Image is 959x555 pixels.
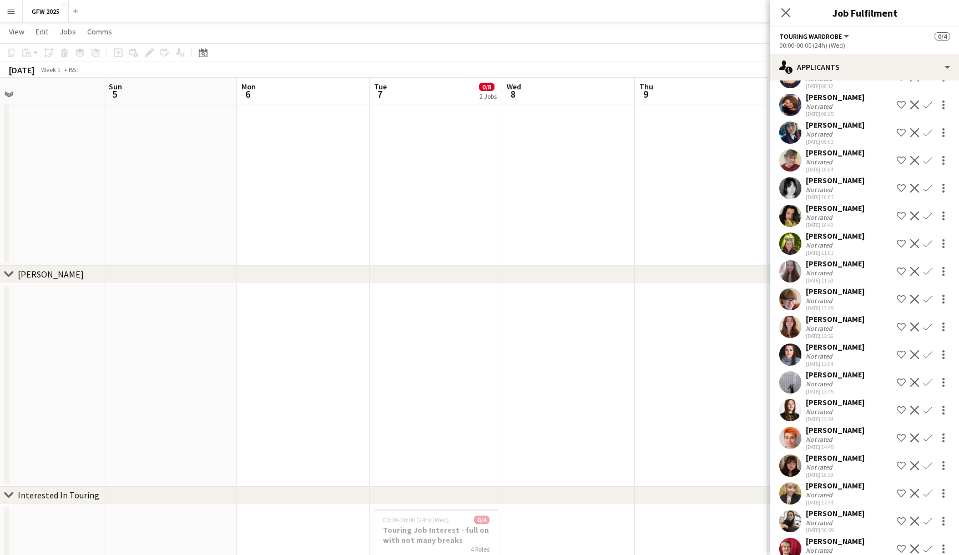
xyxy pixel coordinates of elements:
[806,324,835,332] div: Not rated
[806,342,865,352] div: [PERSON_NAME]
[806,471,865,478] div: [DATE] 16:39
[806,314,865,324] div: [PERSON_NAME]
[806,221,865,229] div: [DATE] 10:40
[806,425,865,435] div: [PERSON_NAME]
[474,516,489,524] span: 0/4
[806,269,835,277] div: Not rated
[806,286,865,296] div: [PERSON_NAME]
[806,443,865,451] div: [DATE] 14:45
[806,360,865,367] div: [DATE] 13:04
[806,407,835,416] div: Not rated
[9,27,24,37] span: View
[806,92,865,102] div: [PERSON_NAME]
[806,130,835,138] div: Not rated
[806,352,835,360] div: Not rated
[806,83,865,90] div: [DATE] 08:12
[806,332,865,340] div: [DATE] 12:56
[806,148,865,158] div: [PERSON_NAME]
[806,397,865,407] div: [PERSON_NAME]
[37,65,64,74] span: Week 1
[806,536,865,546] div: [PERSON_NAME]
[806,175,865,185] div: [PERSON_NAME]
[59,27,76,37] span: Jobs
[9,64,34,75] div: [DATE]
[779,41,950,49] div: 00:00-00:00 (24h) (Wed)
[806,102,835,110] div: Not rated
[36,27,48,37] span: Edit
[806,370,865,380] div: [PERSON_NAME]
[770,6,959,20] h3: Job Fulfilment
[240,88,256,100] span: 6
[806,194,865,201] div: [DATE] 10:07
[55,24,80,39] a: Jobs
[383,516,449,524] span: 00:00-00:00 (24h) (Wed)
[806,259,865,269] div: [PERSON_NAME]
[806,518,835,527] div: Not rated
[479,92,497,100] div: 2 Jobs
[374,525,498,545] h3: Touring Job Interest - full on with not many breaks
[471,545,489,553] span: 4 Roles
[806,166,865,173] div: [DATE] 10:04
[109,82,122,92] span: Sun
[806,138,865,145] div: [DATE] 09:02
[806,241,835,249] div: Not rated
[505,88,521,100] span: 8
[638,88,653,100] span: 9
[806,546,835,554] div: Not rated
[374,82,387,92] span: Tue
[806,453,865,463] div: [PERSON_NAME]
[935,32,950,41] span: 0/4
[69,65,80,74] div: BST
[806,416,865,423] div: [DATE] 13:54
[23,1,69,22] button: GFW 2025
[479,83,494,91] span: 0/8
[107,88,122,100] span: 5
[806,527,865,534] div: [DATE] 20:55
[18,269,84,280] div: [PERSON_NAME]
[241,82,256,92] span: Mon
[806,231,865,241] div: [PERSON_NAME]
[806,463,835,471] div: Not rated
[806,203,865,213] div: [PERSON_NAME]
[806,158,835,166] div: Not rated
[806,491,835,499] div: Not rated
[372,88,387,100] span: 7
[639,82,653,92] span: Thu
[507,82,521,92] span: Wed
[806,388,865,395] div: [DATE] 13:45
[806,213,835,221] div: Not rated
[806,305,865,312] div: [DATE] 12:35
[806,120,865,130] div: [PERSON_NAME]
[806,296,835,305] div: Not rated
[31,24,53,39] a: Edit
[18,490,99,501] div: Interested In Touring
[806,435,835,443] div: Not rated
[806,185,835,194] div: Not rated
[87,27,112,37] span: Comms
[806,110,865,118] div: [DATE] 08:25
[770,54,959,80] div: Applicants
[83,24,117,39] a: Comms
[4,24,29,39] a: View
[806,249,865,256] div: [DATE] 11:01
[806,277,865,284] div: [DATE] 11:59
[806,380,835,388] div: Not rated
[806,508,865,518] div: [PERSON_NAME]
[779,32,851,41] button: Touring Wardrobe
[806,499,865,506] div: [DATE] 17:44
[779,32,842,41] span: Touring Wardrobe
[806,481,865,491] div: [PERSON_NAME]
